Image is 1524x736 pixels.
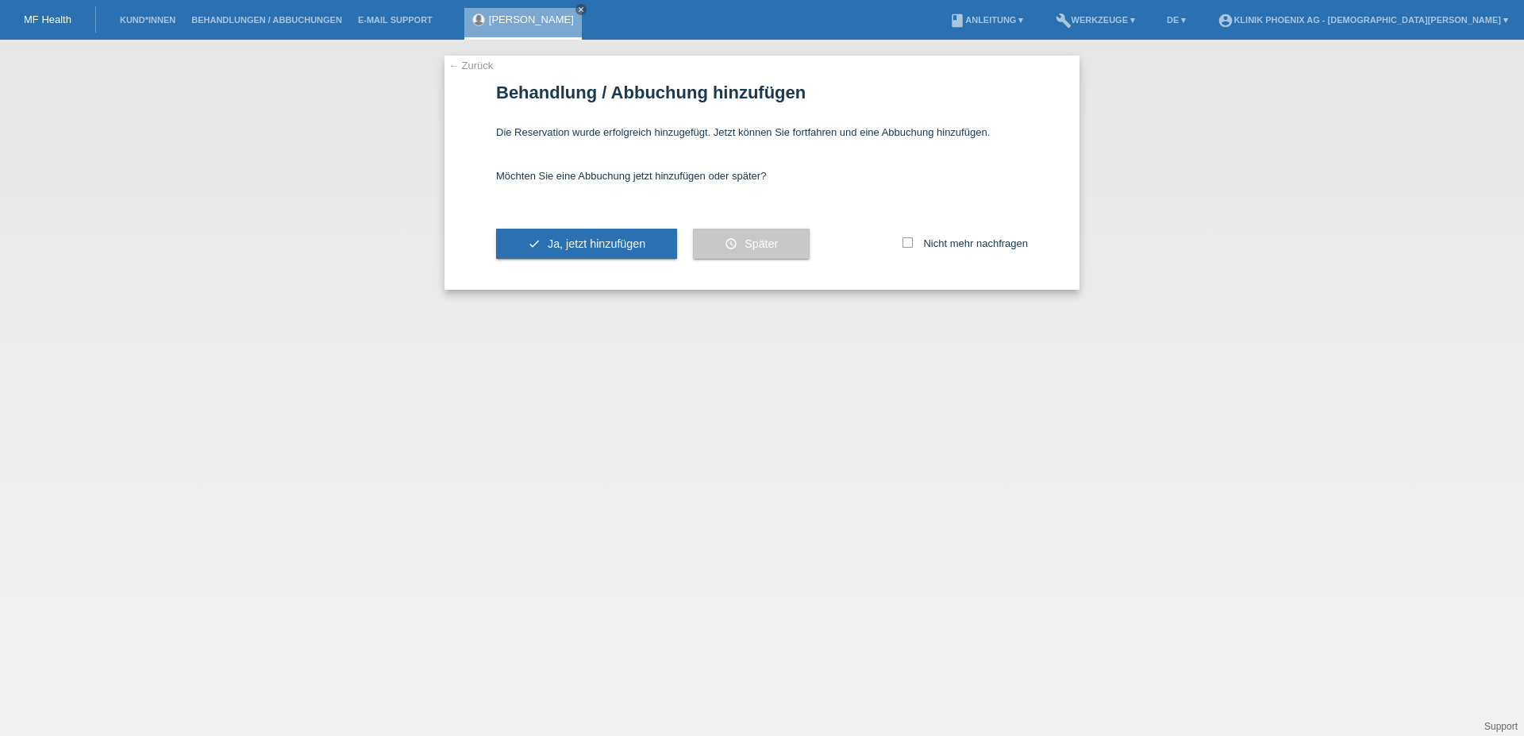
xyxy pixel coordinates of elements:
[693,229,810,259] button: schedule Später
[489,13,574,25] a: [PERSON_NAME]
[112,15,183,25] a: Kund*innen
[496,154,1028,198] div: Möchten Sie eine Abbuchung jetzt hinzufügen oder später?
[1218,13,1233,29] i: account_circle
[183,15,350,25] a: Behandlungen / Abbuchungen
[448,60,493,71] a: ← Zurück
[350,15,441,25] a: E-Mail Support
[949,13,965,29] i: book
[1484,721,1518,732] a: Support
[577,6,585,13] i: close
[496,83,1028,102] h1: Behandlung / Abbuchung hinzufügen
[496,229,677,259] button: check Ja, jetzt hinzufügen
[941,15,1031,25] a: bookAnleitung ▾
[528,237,541,250] i: check
[1048,15,1144,25] a: buildWerkzeuge ▾
[902,237,1028,249] label: Nicht mehr nachfragen
[1210,15,1516,25] a: account_circleKlinik Phoenix AG - [DEMOGRAPHIC_DATA][PERSON_NAME] ▾
[496,110,1028,154] div: Die Reservation wurde erfolgreich hinzugefügt. Jetzt können Sie fortfahren und eine Abbuchung hin...
[1056,13,1072,29] i: build
[575,4,587,15] a: close
[725,237,737,250] i: schedule
[24,13,71,25] a: MF Health
[548,237,645,250] span: Ja, jetzt hinzufügen
[745,237,778,250] span: Später
[1159,15,1194,25] a: DE ▾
